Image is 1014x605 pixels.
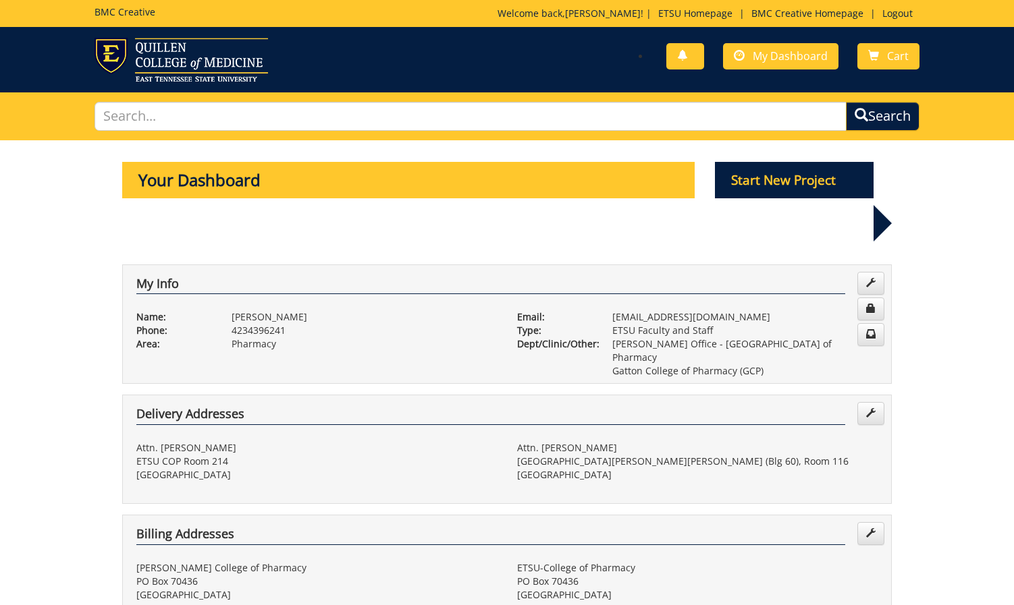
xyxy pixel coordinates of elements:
p: [GEOGRAPHIC_DATA] [136,468,497,482]
p: PO Box 70436 [136,575,497,588]
a: ETSU Homepage [651,7,739,20]
p: [GEOGRAPHIC_DATA][PERSON_NAME][PERSON_NAME] (Blg 60), Room 116 [517,455,878,468]
h4: My Info [136,277,845,295]
a: Edit Addresses [857,402,884,425]
p: 4234396241 [232,324,497,337]
a: Change Communication Preferences [857,323,884,346]
p: [PERSON_NAME] College of Pharmacy [136,561,497,575]
span: Cart [887,49,909,63]
p: [EMAIL_ADDRESS][DOMAIN_NAME] [612,310,878,324]
p: ETSU COP Room 214 [136,455,497,468]
p: Type: [517,324,592,337]
a: [PERSON_NAME] [565,7,641,20]
p: Pharmacy [232,337,497,351]
p: Start New Project [715,162,874,198]
a: Start New Project [715,175,874,188]
p: [PERSON_NAME] [232,310,497,324]
a: Logout [876,7,919,20]
p: Attn. [PERSON_NAME] [136,441,497,455]
a: Change Password [857,297,884,320]
h4: Delivery Addresses [136,407,845,425]
p: Name: [136,310,211,324]
a: My Dashboard [723,43,838,69]
p: ETSU-College of Pharmacy [517,561,878,575]
p: ETSU Faculty and Staff [612,324,878,337]
img: ETSU logo [95,38,268,82]
p: [GEOGRAPHIC_DATA] [517,588,878,602]
span: My Dashboard [753,49,828,63]
input: Search... [95,102,847,131]
p: PO Box 70436 [517,575,878,588]
p: Phone: [136,324,211,337]
a: Edit Info [857,272,884,295]
p: Attn. [PERSON_NAME] [517,441,878,455]
a: Cart [857,43,919,69]
h5: BMC Creative [95,7,155,17]
p: [GEOGRAPHIC_DATA] [517,468,878,482]
p: Your Dashboard [122,162,695,198]
p: Email: [517,310,592,324]
p: Area: [136,337,211,351]
p: [GEOGRAPHIC_DATA] [136,588,497,602]
p: Gatton College of Pharmacy (GCP) [612,364,878,378]
p: [PERSON_NAME] Office - [GEOGRAPHIC_DATA] of Pharmacy [612,337,878,364]
p: Dept/Clinic/Other: [517,337,592,351]
a: BMC Creative Homepage [745,7,870,20]
a: Edit Addresses [857,522,884,545]
button: Search [846,102,919,131]
p: Welcome back, ! | | | [498,7,919,20]
h4: Billing Addresses [136,527,845,545]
